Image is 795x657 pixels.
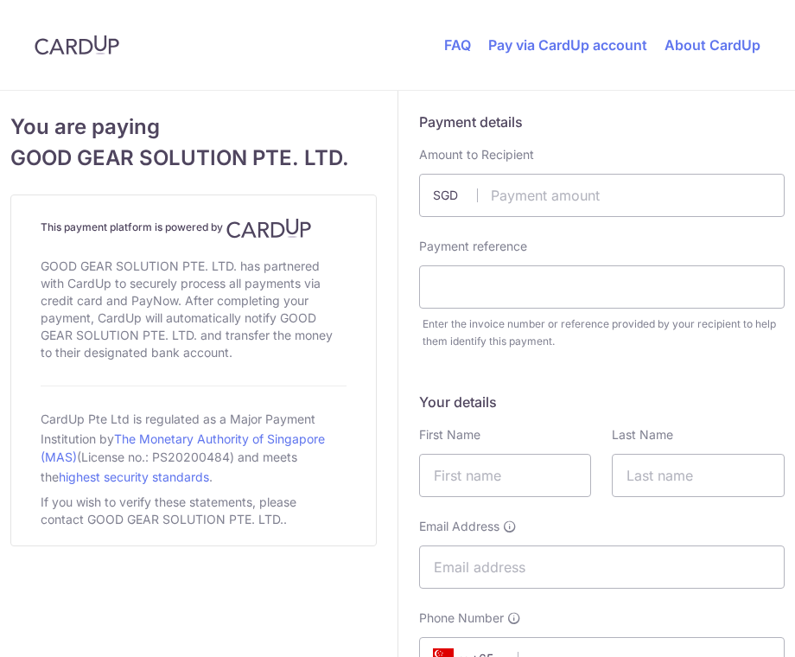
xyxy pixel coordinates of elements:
[419,112,785,132] h5: Payment details
[419,238,527,255] label: Payment reference
[433,187,478,204] span: SGD
[226,218,311,239] img: CardUp
[419,518,499,535] span: Email Address
[41,431,325,464] a: The Monetary Authority of Singapore (MAS)
[41,218,347,239] h4: This payment platform is powered by
[10,143,377,174] span: GOOD GEAR SOLUTION PTE. LTD.
[10,112,377,143] span: You are paying
[419,392,785,412] h5: Your details
[419,609,504,627] span: Phone Number
[444,36,471,54] a: FAQ
[488,36,647,54] a: Pay via CardUp account
[612,426,673,443] label: Last Name
[419,545,785,589] input: Email address
[41,490,347,532] div: If you wish to verify these statements, please contact GOOD GEAR SOLUTION PTE. LTD..
[35,35,119,55] img: CardUp
[419,454,592,497] input: First name
[59,469,209,484] a: highest security standards
[423,316,785,350] div: Enter the invoice number or reference provided by your recipient to help them identify this payment.
[419,426,480,443] label: First Name
[41,254,347,365] div: GOOD GEAR SOLUTION PTE. LTD. has partnered with CardUp to securely process all payments via credi...
[665,36,760,54] a: About CardUp
[419,174,785,217] input: Payment amount
[419,146,534,163] label: Amount to Recipient
[612,454,785,497] input: Last name
[41,407,347,490] div: CardUp Pte Ltd is regulated as a Major Payment Institution by (License no.: PS20200484) and meets...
